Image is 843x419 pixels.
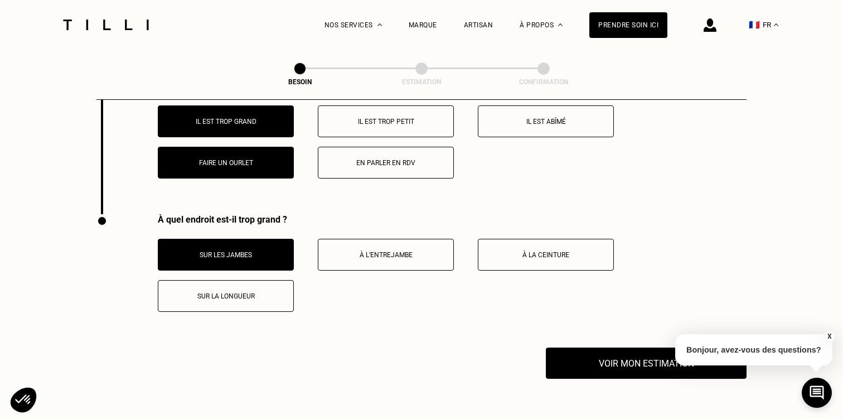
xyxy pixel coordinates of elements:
div: Confirmation [488,78,599,86]
p: À la ceinture [484,251,608,259]
div: Besoin [244,78,356,86]
img: menu déroulant [774,23,778,26]
button: À la ceinture [478,239,614,271]
p: À l’entrejambe [324,251,448,259]
div: À quel endroit est-il trop grand ? [158,214,747,225]
p: Faire un ourlet [164,159,288,167]
button: Il est trop petit [318,105,454,137]
p: Il est trop petit [324,118,448,126]
a: Artisan [464,21,493,29]
button: Il est trop grand [158,105,294,137]
p: Sur les jambes [164,251,288,259]
div: Estimation [366,78,477,86]
p: Il est trop grand [164,118,288,126]
button: Voir mon estimation [546,348,747,379]
img: icône connexion [704,18,716,32]
button: En parler en RDV [318,147,454,179]
img: Menu déroulant [377,23,382,26]
button: Il est abîmé [478,105,614,137]
span: 🇫🇷 [749,20,760,30]
p: Il est abîmé [484,118,608,126]
p: Sur la longueur [164,292,288,300]
p: Bonjour, avez-vous des questions? [675,334,832,365]
button: Sur la longueur [158,280,294,312]
a: Prendre soin ici [589,12,667,38]
a: Marque [409,21,437,29]
button: Sur les jambes [158,239,294,271]
button: Faire un ourlet [158,147,294,179]
p: En parler en RDV [324,159,448,167]
button: X [823,330,835,343]
button: À l’entrejambe [318,239,454,271]
img: Logo du service de couturière Tilli [59,20,153,30]
img: Menu déroulant à propos [558,23,563,26]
